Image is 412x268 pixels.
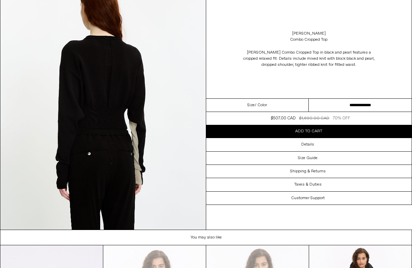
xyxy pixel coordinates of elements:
div: Combo Cropped Top [290,37,327,43]
span: Add to cart [295,129,322,134]
h3: Details [301,142,314,147]
h3: Taxes & Duties [294,182,322,187]
div: [PERSON_NAME] Combo Cropped Top in black and pearl features a cropped relaxed fit. Details includ... [241,50,377,68]
button: Add to cart [206,125,412,138]
a: [PERSON_NAME] [292,31,326,37]
h3: Customer Support [291,196,325,200]
div: $507.00 CAD [271,115,295,121]
h3: Size Guide [298,156,318,160]
span: Size [247,102,255,108]
h1: You may also like [0,230,412,245]
span: / Color [255,102,267,108]
h3: Shipping & Returns [290,169,326,174]
div: 70% OFF [333,115,350,121]
div: $1,690.00 CAD [299,115,329,121]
